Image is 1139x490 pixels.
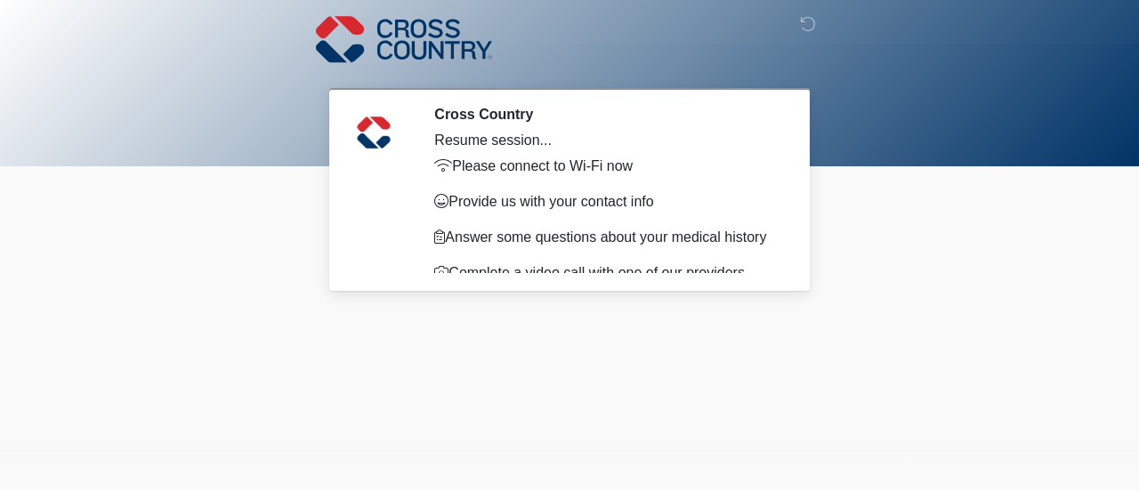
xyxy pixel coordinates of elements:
div: Resume session... [434,130,779,151]
p: Please connect to Wi-Fi now [434,156,779,177]
p: Answer some questions about your medical history [434,227,779,248]
img: Agent Avatar [347,106,400,159]
h2: Cross Country [434,106,779,123]
img: Cross Country Logo [316,13,492,65]
p: Provide us with your contact info [434,191,779,213]
p: Complete a video call with one of our providers [434,262,779,284]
